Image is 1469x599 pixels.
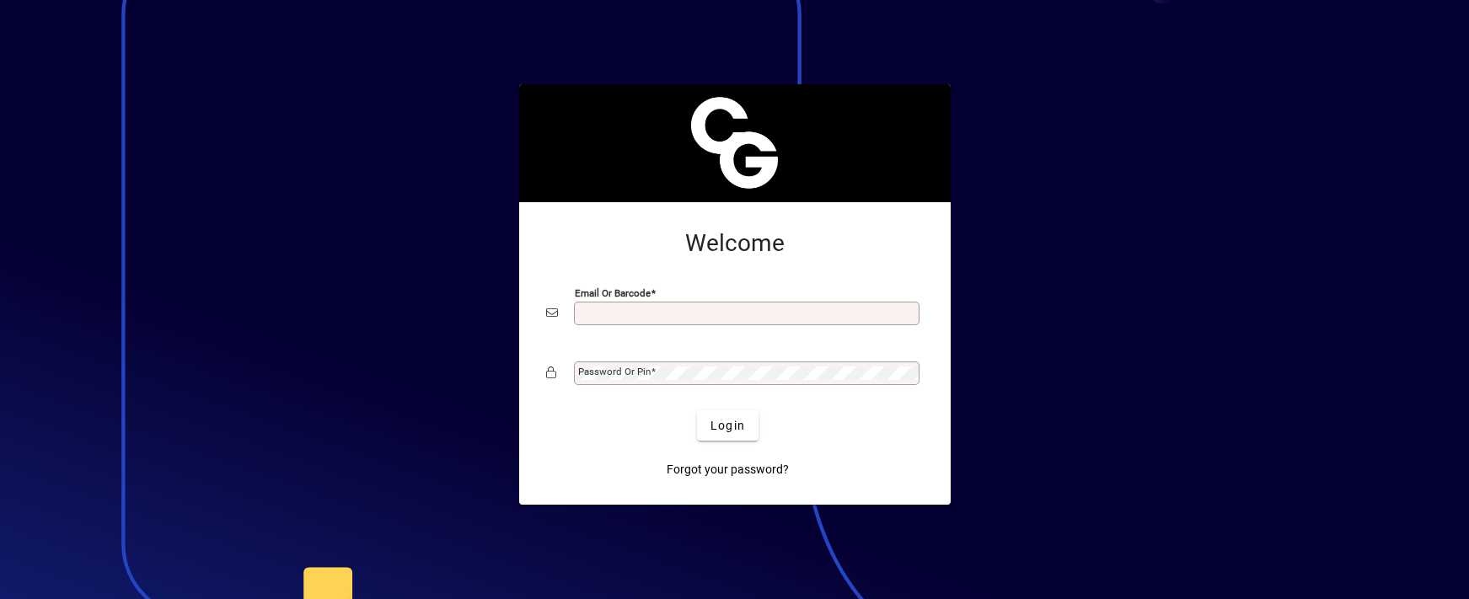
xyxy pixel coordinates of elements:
mat-label: Password or Pin [578,366,651,377]
button: Login [697,410,759,441]
mat-label: Email or Barcode [575,287,651,299]
span: Forgot your password? [667,461,789,479]
span: Login [710,417,745,435]
a: Forgot your password? [660,454,796,484]
h2: Welcome [546,229,924,258]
